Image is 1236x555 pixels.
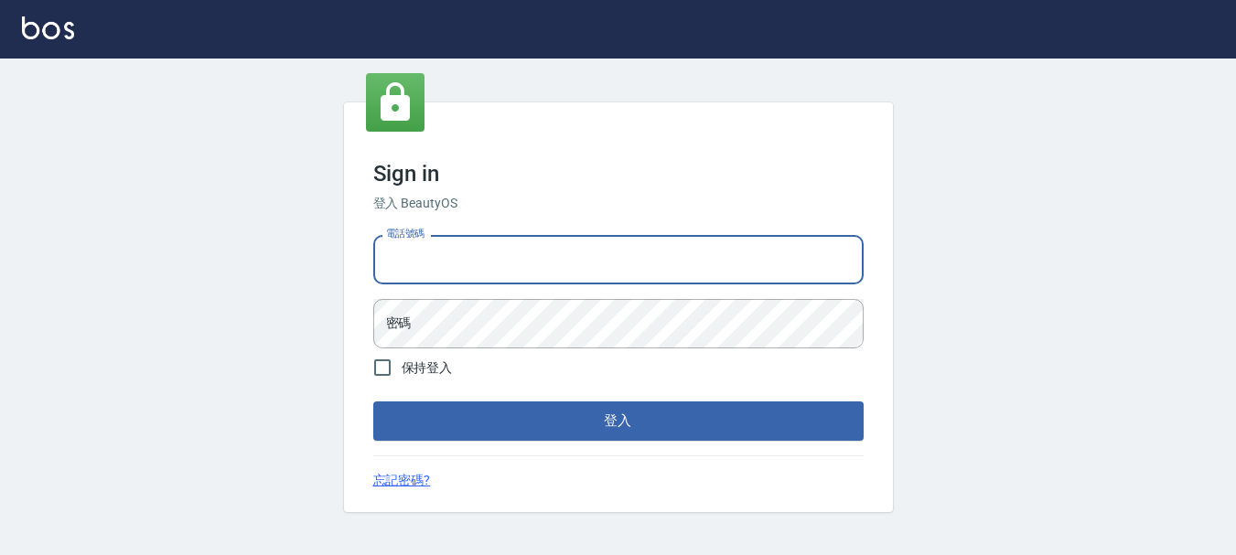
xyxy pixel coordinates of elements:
[373,194,864,213] h6: 登入 BeautyOS
[373,471,431,490] a: 忘記密碼?
[373,161,864,187] h3: Sign in
[22,16,74,39] img: Logo
[386,227,425,240] label: 電話號碼
[373,401,864,440] button: 登入
[402,358,453,378] span: 保持登入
